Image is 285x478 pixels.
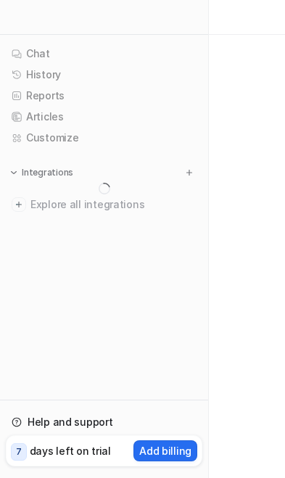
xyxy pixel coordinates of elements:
p: 7 [16,445,22,458]
a: Help and support [6,412,202,432]
button: Add billing [133,440,197,461]
a: History [6,65,202,85]
a: Reports [6,86,202,106]
p: Integrations [22,167,73,178]
a: Articles [6,107,202,127]
img: expand menu [9,168,19,178]
p: Add billing [139,443,191,458]
img: explore all integrations [12,197,26,212]
button: Integrations [6,165,78,180]
span: Explore all integrations [30,193,197,216]
a: Explore all integrations [6,194,202,215]
a: Customize [6,128,202,148]
img: menu_add.svg [184,168,194,178]
p: days left on trial [30,443,111,458]
a: Chat [6,44,202,64]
